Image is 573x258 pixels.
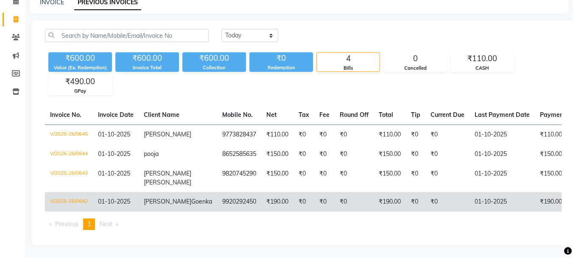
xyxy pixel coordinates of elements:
[45,164,93,192] td: V/2025-26/0643
[191,198,212,205] span: Goenka
[266,111,277,119] span: Net
[48,64,112,71] div: Value (Ex. Redemption)
[425,192,470,212] td: ₹0
[384,53,447,65] div: 0
[98,198,130,205] span: 01-10-2025
[335,145,374,164] td: ₹0
[261,125,293,145] td: ₹110.00
[470,164,535,192] td: 01-10-2025
[293,125,314,145] td: ₹0
[374,145,406,164] td: ₹150.00
[314,192,335,212] td: ₹0
[217,164,261,192] td: 9820745290
[314,125,335,145] td: ₹0
[100,220,112,228] span: Next
[182,52,246,64] div: ₹600.00
[384,65,447,72] div: Cancelled
[261,164,293,192] td: ₹150.00
[45,192,93,212] td: V/2025-26/0642
[335,164,374,192] td: ₹0
[98,111,134,119] span: Invoice Date
[217,145,261,164] td: 8652585635
[217,125,261,145] td: 9773828437
[115,64,179,71] div: Invoice Total
[406,125,425,145] td: ₹0
[144,170,191,177] span: [PERSON_NAME]
[222,111,253,119] span: Mobile No.
[55,220,78,228] span: Previous
[314,145,335,164] td: ₹0
[299,111,309,119] span: Tax
[335,192,374,212] td: ₹0
[314,164,335,192] td: ₹0
[249,64,313,71] div: Redemption
[49,76,112,88] div: ₹490.00
[87,220,91,228] span: 1
[411,111,420,119] span: Tip
[249,52,313,64] div: ₹0
[425,125,470,145] td: ₹0
[374,164,406,192] td: ₹150.00
[293,145,314,164] td: ₹0
[144,130,191,138] span: [PERSON_NAME]
[48,52,112,64] div: ₹600.00
[425,164,470,192] td: ₹0
[430,111,464,119] span: Current Due
[475,111,530,119] span: Last Payment Date
[374,192,406,212] td: ₹190.00
[45,145,93,164] td: V/2025-26/0644
[293,192,314,212] td: ₹0
[98,150,130,158] span: 01-10-2025
[49,88,112,95] div: GPay
[45,125,93,145] td: V/2025-26/0645
[144,150,159,158] span: pooja
[319,111,330,119] span: Fee
[261,192,293,212] td: ₹190.00
[261,145,293,164] td: ₹150.00
[406,164,425,192] td: ₹0
[98,130,130,138] span: 01-10-2025
[425,145,470,164] td: ₹0
[406,192,425,212] td: ₹0
[45,218,562,230] nav: Pagination
[470,125,535,145] td: 01-10-2025
[470,145,535,164] td: 01-10-2025
[317,53,380,65] div: 4
[470,192,535,212] td: 01-10-2025
[98,170,130,177] span: 01-10-2025
[335,125,374,145] td: ₹0
[50,111,81,119] span: Invoice No.
[144,179,191,186] span: [PERSON_NAME]
[45,29,209,42] input: Search by Name/Mobile/Email/Invoice No
[406,145,425,164] td: ₹0
[374,125,406,145] td: ₹110.00
[144,111,179,119] span: Client Name
[379,111,393,119] span: Total
[293,164,314,192] td: ₹0
[451,65,514,72] div: CASH
[115,52,179,64] div: ₹600.00
[340,111,369,119] span: Round Off
[217,192,261,212] td: 9920292450
[144,198,191,205] span: [PERSON_NAME]
[182,64,246,71] div: Collection
[451,53,514,65] div: ₹110.00
[317,65,380,72] div: Bills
